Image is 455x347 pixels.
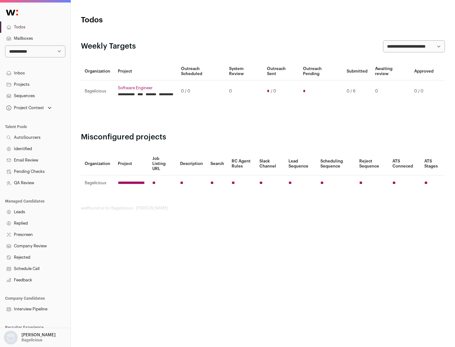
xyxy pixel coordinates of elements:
th: Reject Sequence [355,152,389,175]
th: Outreach Scheduled [177,62,225,80]
th: Outreach Pending [299,62,343,80]
td: 0 [225,80,263,102]
h2: Misconfigured projects [81,132,445,142]
h1: Todos [81,15,202,25]
th: System Review [225,62,263,80]
th: ATS Conneced [389,152,420,175]
img: Wellfound [3,6,21,19]
td: Bagelicious [81,80,114,102]
th: Lead Sequence [285,152,317,175]
th: Outreach Sent [263,62,300,80]
td: 0 / 0 [177,80,225,102]
th: Awaiting review [371,62,410,80]
p: Bagelicious [21,338,42,343]
th: Search [207,152,228,175]
th: Project [114,62,177,80]
img: nopic.png [4,331,18,344]
a: Software Engineer [118,85,173,91]
div: Project Context [5,105,44,110]
th: Job Listing URL [149,152,176,175]
th: RC Agent Rules [228,152,255,175]
th: Approved [410,62,437,80]
td: 0 / 0 [410,80,437,102]
th: Organization [81,152,114,175]
th: Project [114,152,149,175]
th: Submitted [343,62,371,80]
th: Scheduling Sequence [317,152,355,175]
td: 0 [371,80,410,102]
td: 0 / 6 [343,80,371,102]
p: [PERSON_NAME] [21,332,56,338]
th: ATS Stages [421,152,445,175]
button: Open dropdown [5,103,53,112]
button: Open dropdown [3,331,57,344]
h2: Weekly Targets [81,41,136,51]
td: Bagelicious [81,175,114,191]
footer: wellfound:ai for Bagelicious - [PERSON_NAME] [81,206,445,211]
th: Organization [81,62,114,80]
th: Description [176,152,207,175]
th: Slack Channel [256,152,285,175]
span: / 0 [271,89,276,94]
